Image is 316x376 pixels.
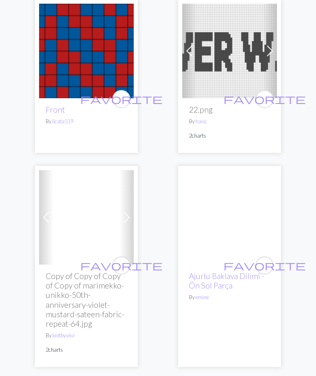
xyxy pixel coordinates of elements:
p: By [189,118,270,126]
a: Ajurlu Baklava Dilimi [182,213,277,221]
h2: Copy of Copy of Copy of Copy of marimekko-unikko-50th-anniversary-violet-mustard-sateen-fabric-re... [46,272,127,328]
a: Red [39,46,134,54]
p: By [189,294,270,302]
p: 2 charts [189,132,270,140]
button: favourite [256,257,274,275]
span: favorite [80,93,163,106]
h2: 22.png [189,105,270,115]
img: Ajurlu Baklava Dilimi [182,171,277,265]
i: favourite [80,258,163,274]
p: 2 charts [46,346,127,354]
i: favourite [223,258,306,274]
span: favorite [223,259,306,272]
span: favorite [223,93,306,106]
a: Front [46,105,65,115]
img: marimekko-unikko-50th-anniversary-violet-mustard-sateen-fabric-repeat-64.jpg [39,171,134,265]
a: licata519 [52,118,73,125]
span: favorite [80,259,163,272]
a: Ajurlu Baklava Dilimi - Ön Sol Parça [189,272,264,291]
p: By [46,118,127,126]
i: favourite [223,91,306,108]
a: emine [195,294,209,301]
button: favourite [112,257,130,275]
img: Red [39,4,134,99]
i: favourite [80,91,163,108]
button: favourite [112,90,130,108]
a: 22.png [182,46,277,54]
img: 22.png [182,4,277,99]
p: By [46,332,127,340]
a: marimekko-unikko-50th-anniversary-violet-mustard-sateen-fabric-repeat-64.jpg [39,213,134,221]
a: haisc [195,118,207,125]
button: favourite [256,90,274,108]
a: knitbyviivi [52,332,74,339]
